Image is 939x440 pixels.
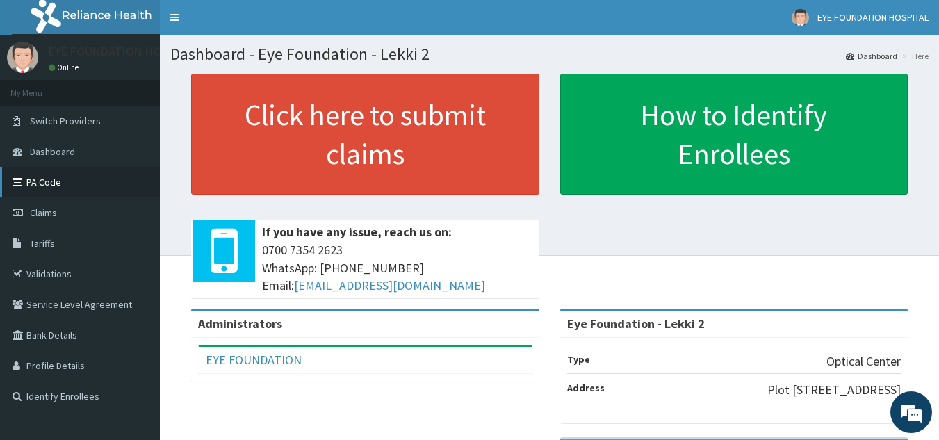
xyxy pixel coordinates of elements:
[567,382,605,394] b: Address
[899,50,929,62] li: Here
[170,45,929,63] h1: Dashboard - Eye Foundation - Lekki 2
[817,11,929,24] span: EYE FOUNDATION HOSPITAL
[826,352,901,370] p: Optical Center
[7,293,265,341] textarea: Type your message and hit 'Enter'
[767,381,901,399] p: Plot [STREET_ADDRESS]
[560,74,908,195] a: How to Identify Enrollees
[206,352,302,368] a: EYE FOUNDATION
[191,74,539,195] a: Click here to submit claims
[26,70,56,104] img: d_794563401_company_1708531726252_794563401
[567,353,590,366] b: Type
[49,45,199,58] p: EYE FOUNDATION HOSPITAL
[846,50,897,62] a: Dashboard
[72,78,234,96] div: Chat with us now
[262,241,532,295] span: 0700 7354 2623 WhatsApp: [PHONE_NUMBER] Email:
[198,316,282,332] b: Administrators
[30,145,75,158] span: Dashboard
[567,316,705,332] strong: Eye Foundation - Lekki 2
[7,42,38,73] img: User Image
[228,7,261,40] div: Minimize live chat window
[792,9,809,26] img: User Image
[49,63,82,72] a: Online
[294,277,485,293] a: [EMAIL_ADDRESS][DOMAIN_NAME]
[30,115,101,127] span: Switch Providers
[30,237,55,250] span: Tariffs
[262,224,452,240] b: If you have any issue, reach us on:
[81,131,192,272] span: We're online!
[30,206,57,219] span: Claims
